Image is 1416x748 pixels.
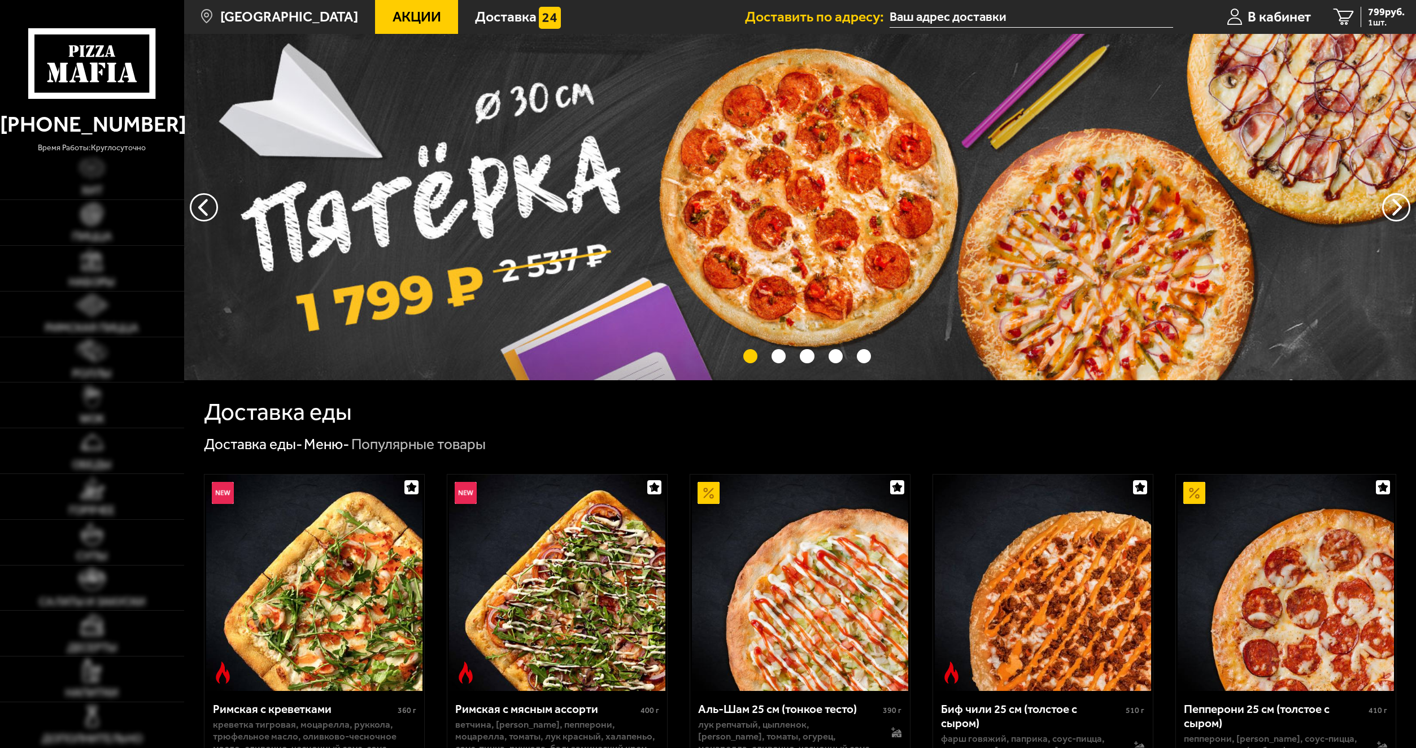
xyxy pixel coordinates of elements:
[66,688,118,699] span: Напитки
[1183,482,1205,504] img: Акционный
[857,349,871,363] button: точки переключения
[940,662,962,684] img: Острое блюдо
[1126,706,1144,715] span: 510 г
[72,459,111,471] span: Обеды
[76,551,107,562] span: Супы
[204,475,424,691] a: НовинкаОстрое блюдоРимская с креветками
[455,702,637,716] div: Римская с мясным ассорти
[690,475,910,691] a: АкционныйАль-Шам 25 см (тонкое тесто)
[890,7,1173,28] input: Ваш адрес доставки
[829,349,843,363] button: точки переключения
[212,662,234,684] img: Острое блюдо
[80,414,104,425] span: WOK
[81,185,103,197] span: Хит
[800,349,814,363] button: точки переключения
[190,193,218,221] button: следующий
[743,349,757,363] button: точки переключения
[772,349,786,363] button: точки переключения
[204,401,352,424] h1: Доставка еды
[447,475,667,691] a: НовинкаОстрое блюдоРимская с мясным ассорти
[1382,193,1410,221] button: предыдущий
[1184,702,1366,730] div: Пепперони 25 см (толстое с сыром)
[1369,706,1387,715] span: 410 г
[304,436,349,453] a: Меню-
[449,475,665,691] img: Римская с мясным ассорти
[935,475,1151,691] img: Биф чили 25 см (толстое с сыром)
[72,231,112,242] span: Пицца
[1368,18,1405,27] span: 1 шт.
[45,323,138,334] span: Римская пицца
[204,436,302,453] a: Доставка еды-
[398,706,416,715] span: 360 г
[42,733,142,745] span: Дополнительно
[941,702,1123,730] div: Биф чили 25 см (толстое с сыром)
[67,642,117,654] span: Десерты
[69,277,115,288] span: Наборы
[455,662,477,684] img: Острое блюдо
[698,702,880,716] div: Аль-Шам 25 см (тонкое тесто)
[933,475,1153,691] a: Острое блюдоБиф чили 25 см (толстое с сыром)
[1176,475,1396,691] a: АкционныйПепперони 25 см (толстое с сыром)
[351,435,486,454] div: Популярные товары
[475,10,537,24] span: Доставка
[641,706,659,715] span: 400 г
[698,482,720,504] img: Акционный
[883,706,901,715] span: 390 г
[1248,10,1311,24] span: В кабинет
[39,597,145,608] span: Салаты и закуски
[455,482,477,504] img: Новинка
[692,475,908,691] img: Аль-Шам 25 см (тонкое тесто)
[539,7,561,29] img: 15daf4d41897b9f0e9f617042186c801.svg
[393,10,441,24] span: Акции
[220,10,358,24] span: [GEOGRAPHIC_DATA]
[69,505,115,516] span: Горячее
[206,475,422,691] img: Римская с креветками
[1178,475,1394,691] img: Пепперони 25 см (толстое с сыром)
[745,10,890,24] span: Доставить по адресу:
[890,7,1173,28] span: Ленинградская область, Всеволожский район, Мурино, Воронцовский бульвар, 14к3
[72,368,111,380] span: Роллы
[1368,7,1405,17] span: 799 руб.
[213,702,395,716] div: Римская с креветками
[212,482,234,504] img: Новинка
